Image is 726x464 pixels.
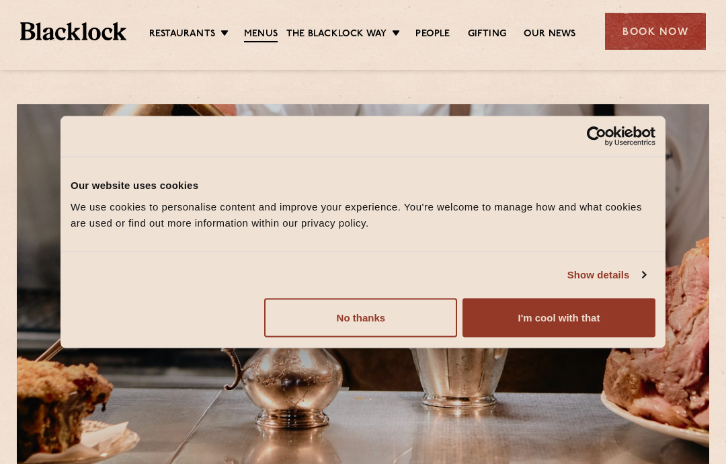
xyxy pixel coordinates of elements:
[468,28,506,41] a: Gifting
[149,28,215,41] a: Restaurants
[20,22,126,40] img: BL_Textured_Logo-footer-cropped.svg
[244,28,278,42] a: Menus
[462,298,655,337] button: I'm cool with that
[605,13,706,50] div: Book Now
[286,28,387,41] a: The Blacklock Way
[71,178,655,194] div: Our website uses cookies
[524,28,576,41] a: Our News
[538,126,655,147] a: Usercentrics Cookiebot - opens in a new window
[264,298,457,337] button: No thanks
[567,267,645,283] a: Show details
[415,28,450,41] a: People
[71,198,655,231] div: We use cookies to personalise content and improve your experience. You're welcome to manage how a...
